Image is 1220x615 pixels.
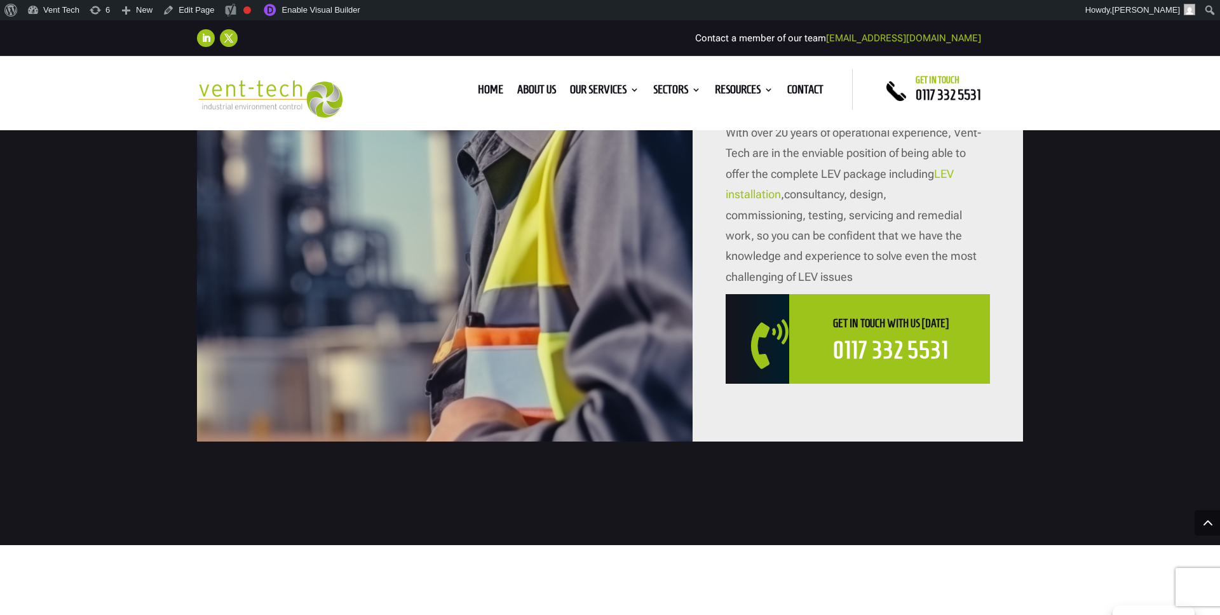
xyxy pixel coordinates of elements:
a: Follow on LinkedIn [197,29,215,47]
a: 0117 332 5531 [916,87,980,102]
a: 0117 332 5531 [833,337,948,363]
p: With over 20 years of operational experience, Vent-Tech are in the enviable position of being abl... [726,123,990,287]
span: [PERSON_NAME] [1112,5,1180,15]
div: Focus keyphrase not set [243,6,251,14]
span: Get in touch with us [DATE] [833,317,949,330]
a: Home [478,85,503,99]
a: About us [517,85,556,99]
a: Contact [787,85,823,99]
a: [EMAIL_ADDRESS][DOMAIN_NAME] [826,32,981,44]
a: Follow on X [220,29,238,47]
a: Sectors [653,85,701,99]
span: Contact a member of our team [695,32,981,44]
img: 2023-09-27T08_35_16.549ZVENT-TECH---Clear-background [197,80,342,118]
span: Get in touch [916,75,959,85]
a: Our Services [570,85,639,99]
span:  [751,320,823,369]
a: Resources [715,85,773,99]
